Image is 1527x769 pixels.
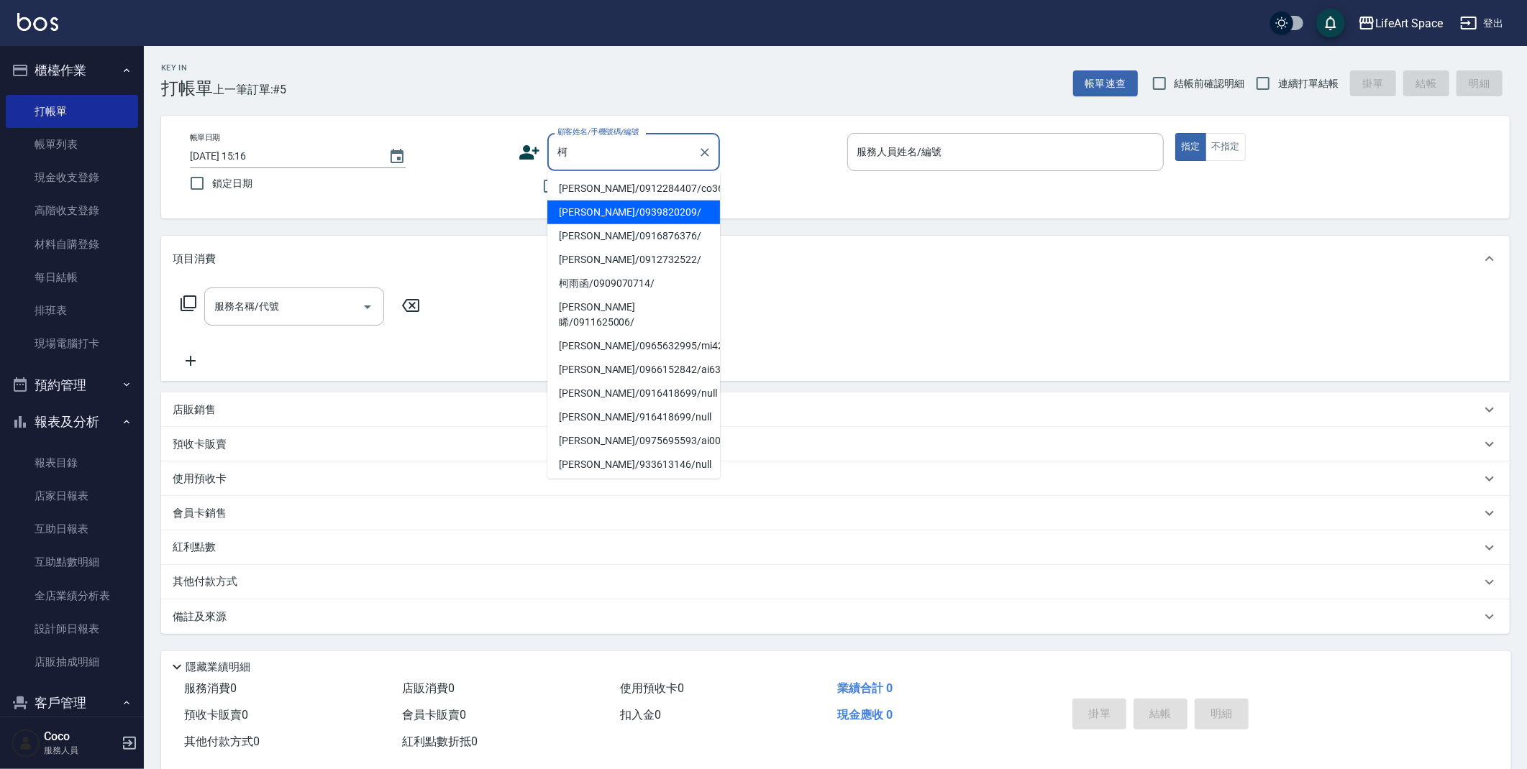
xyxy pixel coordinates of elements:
[6,403,138,441] button: 報表及分析
[402,681,455,695] span: 店販消費 0
[1175,133,1206,161] button: 指定
[837,708,893,722] span: 現金應收 0
[173,574,245,590] p: 其他付款方式
[547,382,720,405] li: [PERSON_NAME]/0916418699/null
[837,681,893,695] span: 業績合計 0
[12,729,40,758] img: Person
[173,252,216,267] p: 項目消費
[6,327,138,360] a: 現場電腦打卡
[184,735,260,748] span: 其他付款方式 0
[173,437,227,452] p: 預收卡販賣
[547,272,720,295] li: 柯雨函/0909070714/
[1375,14,1443,32] div: LifeArt Space
[6,95,138,128] a: 打帳單
[186,660,250,675] p: 隱藏業績明細
[161,63,213,73] h2: Key In
[6,294,138,327] a: 排班表
[620,708,661,722] span: 扣入金 0
[161,530,1510,565] div: 紅利點數
[380,139,414,174] button: Choose date, selected date is 2025-10-10
[557,126,639,137] label: 顧客姓名/手機號碼/編號
[161,392,1510,427] div: 店販銷售
[6,261,138,294] a: 每日結帳
[402,735,478,748] span: 紅利點數折抵 0
[547,248,720,272] li: [PERSON_NAME]/0912732522/
[547,453,720,476] li: [PERSON_NAME]/933613146/null
[547,177,720,201] li: [PERSON_NAME]/0912284407/co364*
[356,295,379,318] button: Open
[547,476,720,500] li: 柯/0912326486/null
[6,128,138,161] a: 帳單列表
[173,609,227,625] p: 備註及來源
[695,142,715,162] button: Clear
[184,681,237,695] span: 服務消費 0
[547,295,720,334] li: [PERSON_NAME]睎/0911625006/
[547,201,720,224] li: [PERSON_NAME]/0939820209/
[1352,9,1449,38] button: LifeArt Space
[1073,70,1138,97] button: 帳單速查
[184,708,248,722] span: 預收卡販賣 0
[547,334,720,358] li: [PERSON_NAME]/0965632995/mi42
[6,228,138,261] a: 材料自購登錄
[547,224,720,248] li: [PERSON_NAME]/0916876376/
[6,52,138,89] button: 櫃檯作業
[161,461,1510,496] div: 使用預收卡
[6,612,138,645] a: 設計師日報表
[213,80,287,98] span: 上一筆訂單:#5
[161,427,1510,461] div: 預收卡販賣
[6,479,138,512] a: 店家日報表
[6,446,138,479] a: 報表目錄
[173,506,227,521] p: 會員卡銷售
[6,367,138,404] button: 預約管理
[161,496,1510,530] div: 會員卡銷售
[161,236,1510,282] div: 項目消費
[161,599,1510,634] div: 備註及來源
[6,545,138,579] a: 互助點數明細
[190,144,374,168] input: YYYY/MM/DD hh:mm
[1175,76,1245,91] span: 結帳前確認明細
[161,78,213,98] h3: 打帳單
[6,684,138,722] button: 客戶管理
[547,405,720,429] li: [PERSON_NAME]/916418699/null
[620,681,684,695] span: 使用預收卡 0
[6,645,138,678] a: 店販抽成明細
[1205,133,1246,161] button: 不指定
[547,429,720,453] li: [PERSON_NAME]/0975695593/ai000
[190,132,220,143] label: 帳單日期
[44,729,117,744] h5: Coco
[173,402,216,418] p: 店販銷售
[6,161,138,194] a: 現金收支登錄
[44,744,117,757] p: 服務人員
[402,708,466,722] span: 會員卡販賣 0
[212,176,252,191] span: 鎖定日期
[1278,76,1339,91] span: 連續打單結帳
[17,13,58,31] img: Logo
[173,471,227,487] p: 使用預收卡
[6,194,138,227] a: 高階收支登錄
[173,540,223,556] p: 紅利點數
[547,358,720,382] li: [PERSON_NAME]/0966152842/ai636
[6,579,138,612] a: 全店業績分析表
[6,512,138,545] a: 互助日報表
[161,565,1510,599] div: 其他付款方式
[1454,10,1510,37] button: 登出
[1316,9,1345,37] button: save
